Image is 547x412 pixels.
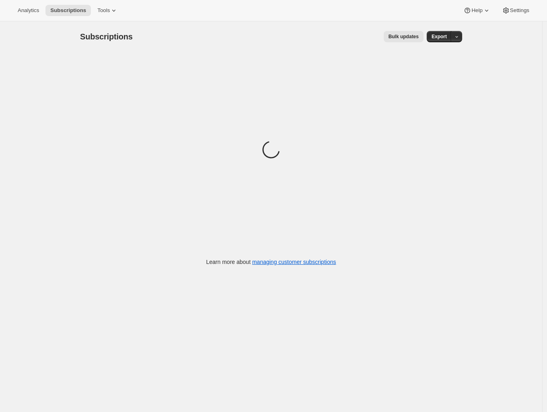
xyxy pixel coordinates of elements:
[459,5,495,16] button: Help
[427,31,452,42] button: Export
[18,7,39,14] span: Analytics
[510,7,529,14] span: Settings
[252,259,336,265] a: managing customer subscriptions
[50,7,86,14] span: Subscriptions
[97,7,110,14] span: Tools
[384,31,424,42] button: Bulk updates
[389,33,419,40] span: Bulk updates
[471,7,482,14] span: Help
[93,5,123,16] button: Tools
[432,33,447,40] span: Export
[206,258,336,266] p: Learn more about
[497,5,534,16] button: Settings
[80,32,133,41] span: Subscriptions
[45,5,91,16] button: Subscriptions
[13,5,44,16] button: Analytics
